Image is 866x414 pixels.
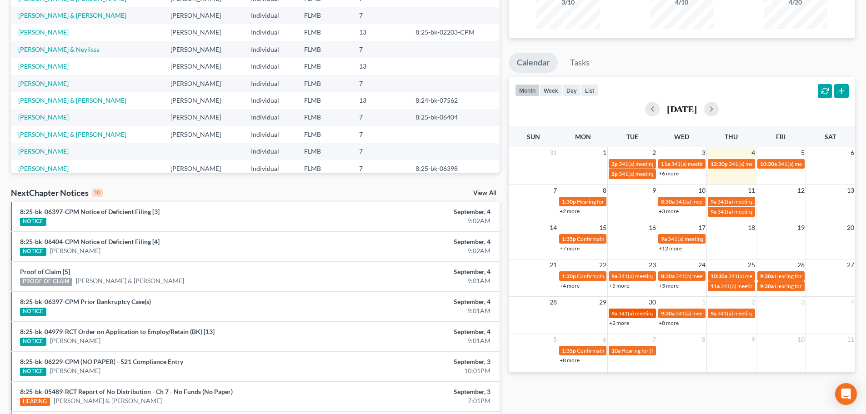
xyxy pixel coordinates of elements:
td: 7 [352,41,408,58]
td: 8:25-bk-06404 [408,109,500,126]
span: 5 [552,334,558,345]
div: 10 [92,189,103,197]
a: +7 more [560,245,580,252]
td: 8:24-bk-07562 [408,92,500,109]
span: 2p [611,170,618,177]
div: September, 4 [340,267,491,276]
div: September, 3 [340,357,491,366]
button: day [562,84,581,96]
td: Individual [244,24,297,41]
a: Proof of Claim [5] [20,268,70,275]
td: Individual [244,92,297,109]
span: 17 [697,222,706,233]
td: 13 [352,58,408,75]
a: 8:25-bk-06397-CPM Prior Bankruptcy Case(s) [20,298,151,305]
div: September, 4 [340,327,491,336]
span: 3 [800,297,806,308]
span: 2 [751,297,756,308]
span: 8 [602,185,607,196]
a: 8:25-bk-04979-RCT Order on Application to Employ/Retain (BK) [13] [20,328,215,335]
span: 12:30p [711,160,728,167]
td: 7 [352,126,408,143]
span: 10 [796,334,806,345]
span: 19 [796,222,806,233]
div: 7:01PM [340,396,491,405]
td: 13 [352,92,408,109]
span: 11a [711,283,720,289]
span: Confirmation hearing for [PERSON_NAME] & [PERSON_NAME] [577,273,728,279]
a: [PERSON_NAME] [18,80,69,87]
span: 5 [800,147,806,158]
span: 341(a) meeting for [PERSON_NAME] & [PERSON_NAME] [619,160,755,167]
span: 341(a) meeting for [PERSON_NAME] [717,310,805,317]
div: PROOF OF CLAIM [20,278,72,286]
span: Thu [725,133,738,140]
span: Sun [527,133,540,140]
span: 341(a) meeting for [PERSON_NAME] [721,283,808,289]
span: 1 [701,297,706,308]
td: 7 [352,160,408,177]
td: 8:25-bk-02203-CPM [408,24,500,41]
span: 341(a) meeting for [PERSON_NAME] [717,208,805,215]
div: September, 4 [340,237,491,246]
div: 9:02AM [340,216,491,225]
div: NOTICE [20,248,46,256]
a: [PERSON_NAME] & Neylissa [18,45,100,53]
a: [PERSON_NAME] [18,165,69,172]
td: [PERSON_NAME] [163,41,244,58]
a: Tasks [562,53,598,73]
td: FLMB [297,143,352,160]
span: 4 [850,297,855,308]
span: 26 [796,259,806,270]
span: Hearing for [PERSON_NAME] [621,347,692,354]
a: 8:25-bk-06229-CPM (NO PAPER) - 521 Compliance Entry [20,358,183,365]
a: 8:25-bk-06397-CPM Notice of Deficient Filing [3] [20,208,160,215]
div: 9:02AM [340,246,491,255]
td: Individual [244,109,297,126]
span: 9a [711,208,716,215]
td: [PERSON_NAME] [163,58,244,75]
span: 10:30a [760,160,777,167]
span: 13 [846,185,855,196]
span: 18 [747,222,756,233]
span: Wed [674,133,689,140]
a: [PERSON_NAME] & [PERSON_NAME] [18,130,126,138]
span: 28 [549,297,558,308]
span: 25 [747,259,756,270]
span: 2 [651,147,657,158]
div: 9:01AM [340,336,491,345]
div: 9:01AM [340,306,491,315]
span: Confirmation Hearing for [PERSON_NAME] [577,347,681,354]
a: 8:25-bk-06404-CPM Notice of Deficient Filing [4] [20,238,160,245]
span: Hearing for [PERSON_NAME] [577,198,648,205]
a: [PERSON_NAME] [50,246,100,255]
span: 20 [846,222,855,233]
div: September, 3 [340,387,491,396]
td: 7 [352,143,408,160]
span: 341(a) meeting for [PERSON_NAME] [676,273,763,279]
span: 10a [611,347,621,354]
span: 24 [697,259,706,270]
a: [PERSON_NAME] [18,62,69,70]
a: +4 more [560,282,580,289]
td: 13 [352,24,408,41]
span: 341(a) meeting for [PERSON_NAME] [728,273,816,279]
span: 341(a) meeting for [PERSON_NAME] [618,273,706,279]
span: 27 [846,259,855,270]
td: [PERSON_NAME] [163,92,244,109]
span: 2p [611,160,618,167]
a: [PERSON_NAME] & [PERSON_NAME] [18,96,126,104]
span: 3 [701,147,706,158]
a: [PERSON_NAME] [50,366,100,375]
td: Individual [244,58,297,75]
span: 9a [711,198,716,205]
span: 11 [846,334,855,345]
span: 30 [648,297,657,308]
span: 341(a) meeting for [PERSON_NAME] & [PERSON_NAME] [619,170,755,177]
span: 11 [747,185,756,196]
span: 9a [611,273,617,279]
td: FLMB [297,160,352,177]
span: Sat [825,133,836,140]
a: +2 more [609,319,629,326]
td: Individual [244,126,297,143]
